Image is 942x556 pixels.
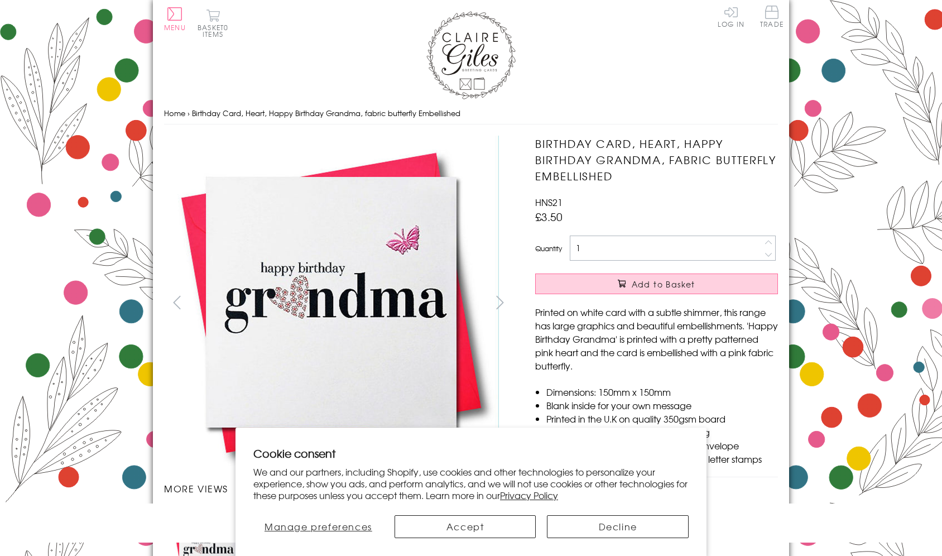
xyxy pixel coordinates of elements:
li: Printed in the U.K on quality 350gsm board [546,412,778,425]
img: Birthday Card, Heart, Happy Birthday Grandma, fabric butterfly Embellished [164,136,499,470]
li: Blank inside for your own message [546,399,778,412]
a: Log In [718,6,744,27]
h1: Birthday Card, Heart, Happy Birthday Grandma, fabric butterfly Embellished [535,136,778,184]
h3: More views [164,482,513,495]
span: Birthday Card, Heart, Happy Birthday Grandma, fabric butterfly Embellished [192,108,460,118]
a: Home [164,108,185,118]
span: › [188,108,190,118]
a: Trade [760,6,784,30]
p: We and our partners, including Shopify, use cookies and other technologies to personalize your ex... [253,466,689,501]
button: prev [164,290,189,315]
a: Privacy Policy [500,488,558,502]
span: Menu [164,22,186,32]
li: Dimensions: 150mm x 150mm [546,385,778,399]
button: Decline [547,515,689,538]
span: Trade [760,6,784,27]
span: HNS21 [535,195,563,209]
span: 0 items [203,22,228,39]
img: Birthday Card, Heart, Happy Birthday Grandma, fabric butterfly Embellished [513,136,848,471]
nav: breadcrumbs [164,102,778,125]
h2: Cookie consent [253,445,689,461]
p: Printed on white card with a subtle shimmer, this range has large graphics and beautiful embellis... [535,305,778,372]
span: Add to Basket [632,279,695,290]
span: £3.50 [535,209,563,224]
span: Manage preferences [265,520,372,533]
button: Accept [395,515,536,538]
button: Basket0 items [198,9,228,37]
button: Add to Basket [535,274,778,294]
button: next [488,290,513,315]
button: Manage preferences [253,515,383,538]
li: Comes wrapped in Compostable bag [546,425,778,439]
label: Quantity [535,243,562,253]
img: Claire Giles Greetings Cards [426,11,516,99]
button: Menu [164,7,186,31]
